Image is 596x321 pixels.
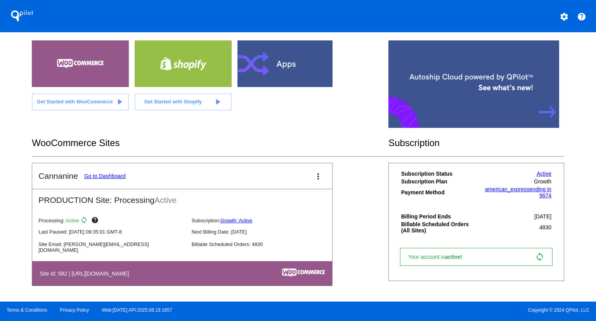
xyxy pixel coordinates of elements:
mat-icon: settings [560,12,569,21]
a: Go to Dashboard [84,173,126,179]
a: Active [537,171,551,177]
h2: Subscription [388,138,564,148]
h4: Site Id: 582 | [URL][DOMAIN_NAME] [40,270,133,277]
span: Copyright © 2024 QPilot, LLC [305,307,589,313]
img: c53aa0e5-ae75-48aa-9bee-956650975ee5 [282,269,325,277]
span: Growth [534,178,551,185]
a: Privacy Policy [60,307,89,313]
h2: WooCommerce Sites [32,138,388,148]
th: Payment Method [401,186,476,199]
span: Active [154,195,177,204]
a: Your account isactive! sync [400,248,553,266]
a: Growth: Active [220,218,253,223]
span: Your account is [408,254,470,260]
th: Billable Scheduled Orders (All Sites) [401,221,476,234]
span: american_express [485,186,529,192]
span: active! [445,254,466,260]
h1: QPilot [7,8,38,24]
span: 4830 [539,224,551,230]
span: [DATE] [534,213,551,220]
p: Last Paused: [DATE] 09:35:01 GMT-8 [38,229,185,235]
p: Next Billing Date: [DATE] [192,229,338,235]
h2: PRODUCTION Site: Processing [32,189,332,205]
mat-icon: more_vert [314,172,323,181]
span: Get Started with Shopify [144,99,202,105]
a: Get Started with WooCommerce [32,93,129,110]
a: Web:[DATE] API:2025.08.19.1657 [102,307,172,313]
p: Processing: [38,216,185,226]
h2: Cannanine [38,171,78,181]
th: Subscription Plan [401,178,476,185]
p: Billable Scheduled Orders: 4830 [192,241,338,247]
th: Billing Period Ends [401,213,476,220]
mat-icon: help [91,216,100,226]
a: Terms & Conditions [7,307,47,313]
a: Get Started with Shopify [135,93,232,110]
p: Site Email: [PERSON_NAME][EMAIL_ADDRESS][DOMAIN_NAME] [38,241,185,253]
mat-icon: play_arrow [115,97,124,106]
a: american_expressending in 9674 [485,186,551,199]
span: Get Started with WooCommerce [37,99,113,105]
mat-icon: play_arrow [213,97,222,106]
span: Active [66,218,79,223]
p: Subscription: [192,218,338,223]
mat-icon: sync [80,216,90,226]
th: Subscription Status [401,170,476,177]
mat-icon: sync [535,252,544,262]
mat-icon: help [577,12,586,21]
